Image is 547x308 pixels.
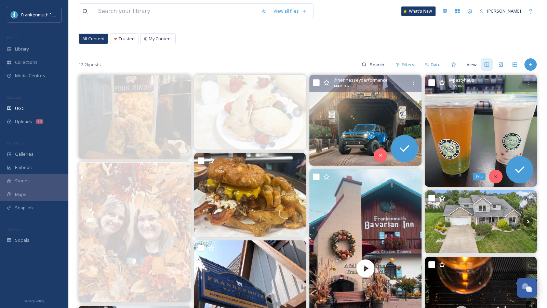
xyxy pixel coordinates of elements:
[24,296,44,305] a: Privacy Policy
[333,84,349,88] span: 1440 x 1166
[15,46,29,52] span: Library
[333,77,388,83] span: @ hennesseyperformance
[15,164,32,171] span: Embeds
[21,11,73,18] span: Frankenmuth [US_STATE]
[15,205,34,211] span: SnapLink
[487,8,521,14] span: [PERSON_NAME]
[366,58,389,71] input: Search
[36,119,43,124] div: 40
[401,6,436,16] a: What's New
[473,173,485,180] div: Skip
[7,226,21,232] span: SOCIALS
[119,36,135,42] span: Trusted
[194,153,306,237] img: The Smokehaus Burger is one of our most popular items.
[15,72,45,79] span: Media Centres
[194,75,306,149] img: ✨ A Zehnder’s Classic ✨ Our famous Pie Cookies have been delighting guests for generations — bake...
[15,105,24,112] span: UGC
[15,178,30,184] span: Stories
[7,35,19,40] span: MEDIA
[24,299,44,303] span: Privacy Policy
[270,4,310,18] a: View all files
[82,36,105,42] span: All Content
[425,190,537,253] img: 🚨 An additional $20k price reduction!! 🚨 This house is a beauty in Frankenmuth! Frankenmuth Schoo...
[79,163,191,302] img: 🧡🦷Pumpkin spice and pearly whites!🦷🧡 The great debate, pumpkin or apple, which is superior??? #Ha...
[476,4,524,18] a: [PERSON_NAME]
[79,61,101,68] span: 12.2k posts
[15,151,34,157] span: Galleries
[95,4,258,19] input: Search your library
[7,95,22,100] span: COLLECT
[449,84,464,88] span: 1072 x 1072
[149,36,172,42] span: My Content
[425,75,537,187] img: 🎉🧋 Double Punch Tuesday is Here! 🧋🎉 Buy a bubble tea and get double punches on your loyalty card—...
[431,61,441,68] span: Date
[15,59,38,66] span: Collections
[79,75,191,159] img: Do you eat pork rinds? We make them fresh daily.
[11,11,18,18] img: Social%20Media%20PFP%202025.jpg
[517,278,537,298] button: Open Chat
[467,61,478,68] span: View:
[309,75,422,165] img: The official vehicle of #Oktoberfest 🇩🇪 #HennesseyPerformance #Frankenmuth #Oktoberfest2025 #Bron...
[15,237,29,243] span: Socials
[449,77,474,83] span: @ pastyhaus
[7,140,23,145] span: WIDGETS
[15,118,32,125] span: Uploads
[402,61,414,68] span: Filters
[15,191,26,198] span: Maps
